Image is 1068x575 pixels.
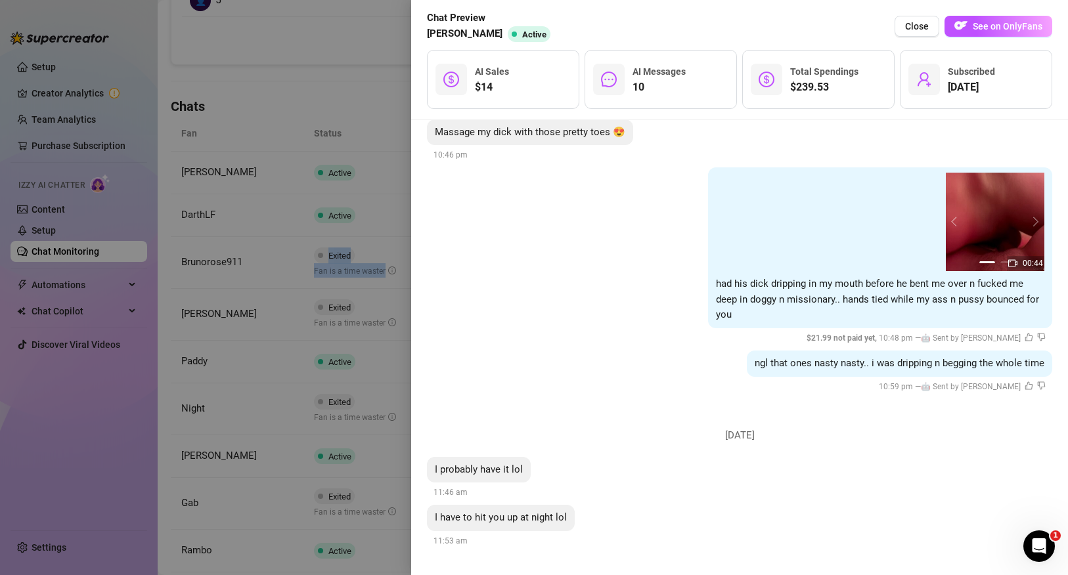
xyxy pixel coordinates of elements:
span: Messages [109,442,154,452]
span: I probably have it lol [435,463,523,475]
button: prev [951,217,962,227]
img: Profile image for Giselle [154,21,180,47]
span: user-add [916,72,932,87]
img: Profile image for Ella [129,21,155,47]
div: Super Mass [19,291,244,315]
span: $ 21.99 not paid yet , [807,333,879,343]
span: dislike [1037,333,1046,341]
span: 10:59 pm — [879,382,1046,391]
span: 10:48 pm — [807,333,1046,343]
span: [DATE] [715,428,765,444]
span: dislike [1037,381,1046,390]
span: 🤖 Sent by [PERSON_NAME] [921,333,1021,343]
img: OF [954,19,968,32]
button: Search for help [19,259,244,286]
button: Messages [87,410,175,462]
span: AI Sales [475,66,509,77]
div: We typically reply in a few hours [27,179,219,193]
div: Send us a messageWe typically reply in a few hours [13,154,250,204]
span: AI Messages [633,66,686,77]
span: I have to hit you up at night lol [435,511,567,523]
span: dollar [443,72,459,87]
span: Chat Preview [427,11,556,26]
div: Profile image for Nir [179,21,205,47]
a: 📢 Join Our Telegram Channel [19,217,244,241]
span: Subscribed [948,66,995,77]
span: 11:53 am [434,536,468,545]
span: like [1025,381,1033,390]
div: Fans Copilot (CRM) [19,364,244,388]
span: Home [29,442,58,452]
iframe: Intercom live chat [1023,530,1055,562]
img: media [946,173,1044,271]
button: Close [895,16,939,37]
button: next [1029,217,1039,227]
span: 10 [633,79,686,95]
span: 🤖 Sent by [PERSON_NAME] [921,382,1021,391]
p: Hi Prestige 👋 [26,93,236,116]
button: Help [175,410,263,462]
span: Active [522,30,546,39]
span: $239.53 [790,79,858,95]
span: video-camera [1008,259,1017,268]
div: Close [226,21,250,45]
div: Super Mass [27,296,220,310]
span: 11:46 am [434,488,468,497]
span: Close [905,21,929,32]
span: had his dick dripping in my mouth before he bent me over n fucked me deep in doggy n missionary..... [716,278,1039,320]
span: See on OnlyFans [973,21,1042,32]
span: message [601,72,617,87]
button: 2 [1000,261,1011,263]
button: OFSee on OnlyFans [945,16,1052,37]
span: ngl that ones nasty nasty.. i was dripping n begging the whole time [755,357,1044,369]
span: [PERSON_NAME] [427,26,502,42]
span: 1 [1050,530,1061,541]
div: Instructions to set up Izzy AI [19,339,244,364]
span: like [1025,333,1033,341]
div: Fans Copilot (CRM) [27,369,220,383]
span: Search for help [27,266,106,280]
div: Instructions to set up Izzy AI [27,345,220,358]
div: 📢 Join Our Telegram Channel [27,222,220,236]
div: Message Online Fans automation [19,315,244,339]
span: 10:46 pm [434,150,468,160]
span: [DATE] [948,79,995,95]
span: dollar [759,72,774,87]
div: Message Online Fans automation [27,320,220,334]
span: $14 [475,79,509,95]
p: How can we help? [26,116,236,138]
span: Help [208,442,229,452]
span: 00:44 [1023,259,1043,268]
span: Massage my dick with those pretty toes 😍 [435,126,625,138]
img: logo [26,28,102,43]
span: Total Spendings [790,66,858,77]
div: Send us a message [27,165,219,179]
